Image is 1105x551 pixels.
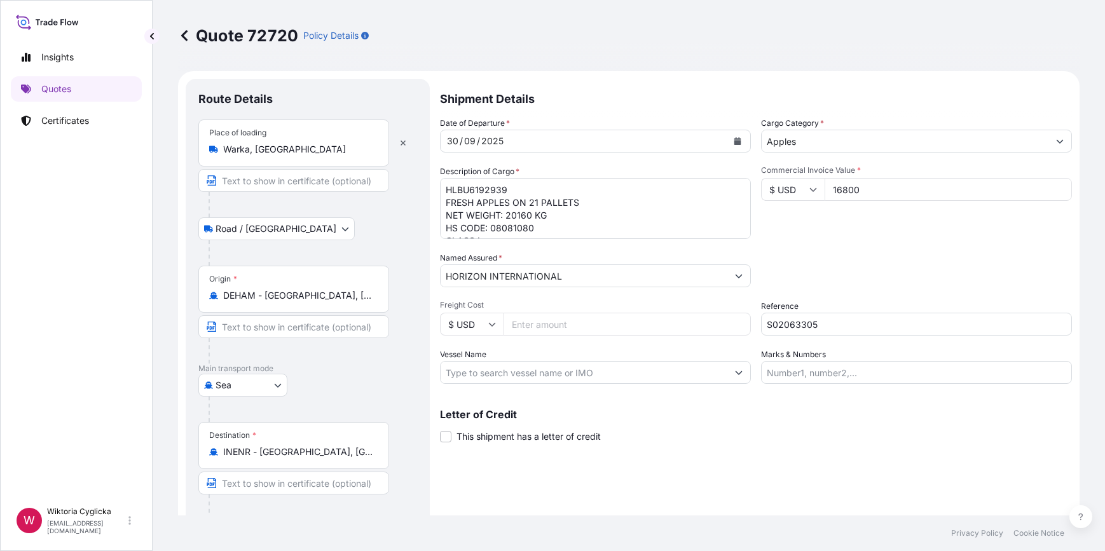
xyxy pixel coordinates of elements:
p: [EMAIL_ADDRESS][DOMAIN_NAME] [47,519,126,534]
p: Policy Details [303,29,359,42]
input: Text to appear on certificate [198,169,389,192]
a: Cookie Notice [1013,528,1064,538]
label: Vessel Name [440,348,486,361]
span: Date of Departure [440,117,510,130]
label: Cargo Category [761,117,824,130]
div: day, [446,133,460,149]
div: / [460,133,463,149]
input: Origin [223,289,373,302]
div: month, [463,133,477,149]
a: Quotes [11,76,142,102]
div: Destination [209,430,256,440]
button: Show suggestions [727,264,750,287]
input: Full name [441,264,727,287]
label: Description of Cargo [440,165,519,178]
p: Main transport mode [198,364,417,374]
p: Insights [41,51,74,64]
div: / [477,133,480,149]
a: Certificates [11,108,142,133]
input: Enter amount [504,313,751,336]
span: Commercial Invoice Value [761,165,1072,175]
input: Your internal reference [761,313,1072,336]
a: Insights [11,44,142,70]
textarea: HLBU6192939 FRESH APPLES ON 21 PALLETS NET WEIGHT: 20160 KG HS CODE: 08081080 CLASS I INV. NO 10/... [440,178,751,239]
p: Quotes [41,83,71,95]
input: Text to appear on certificate [198,315,389,338]
input: Select a commodity type [762,130,1048,153]
button: Show suggestions [727,361,750,384]
button: Select transport [198,374,287,397]
p: Wiktoria Cyglicka [47,507,126,517]
button: Select transport [198,217,355,240]
span: Road / [GEOGRAPHIC_DATA] [216,222,336,235]
p: Shipment Details [440,79,1072,117]
p: Letter of Credit [440,409,1072,419]
label: Marks & Numbers [761,348,826,361]
p: Route Details [198,92,273,107]
p: Quote 72720 [178,25,298,46]
button: Show suggestions [1048,130,1071,153]
span: Freight Cost [440,300,751,310]
input: Type amount [825,178,1072,201]
p: Certificates [41,114,89,127]
label: Reference [761,300,799,313]
span: W [24,514,35,527]
button: Calendar [727,131,748,151]
input: Place of loading [223,143,373,156]
div: year, [480,133,505,149]
input: Destination [223,446,373,458]
div: Origin [209,274,237,284]
div: Place of loading [209,128,266,138]
span: This shipment has a letter of credit [456,430,601,443]
span: Sea [216,379,231,391]
input: Text to appear on certificate [198,472,389,494]
input: Type to search vessel name or IMO [441,361,727,384]
input: Number1, number2,... [761,361,1072,384]
label: Named Assured [440,252,502,264]
a: Privacy Policy [951,528,1003,538]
